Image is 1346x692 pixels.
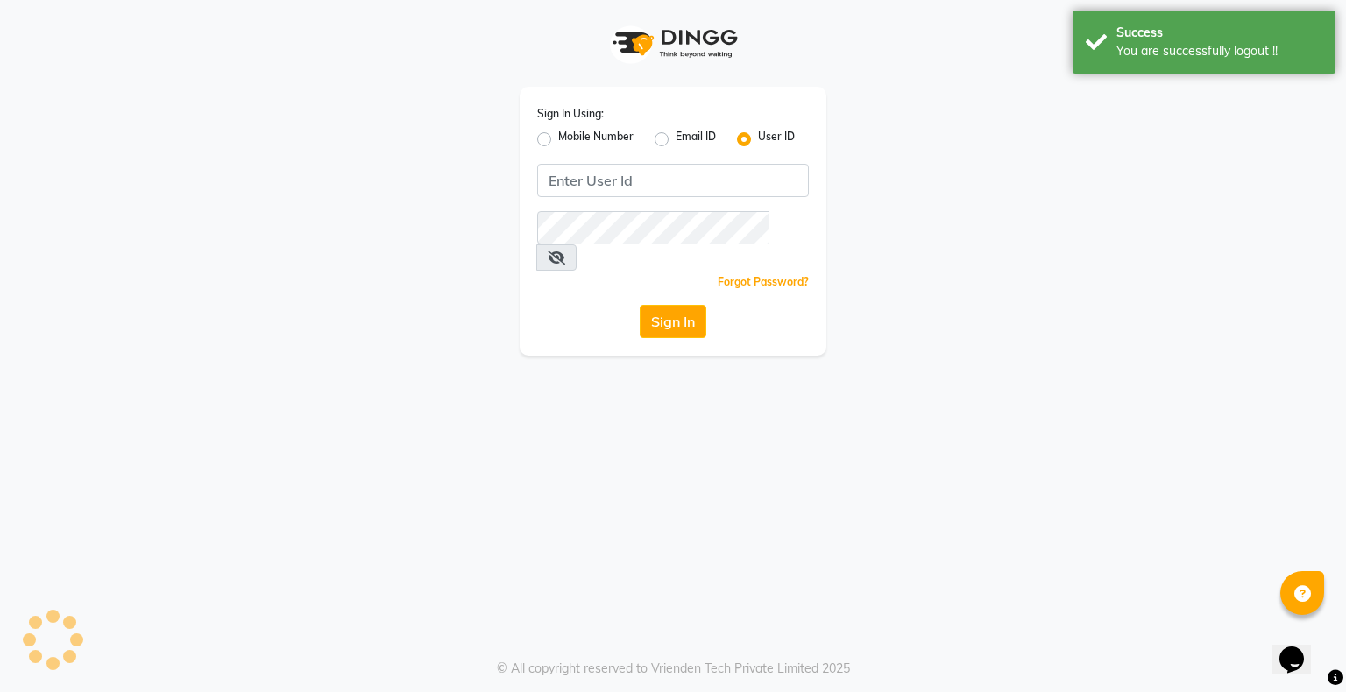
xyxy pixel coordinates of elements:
[1272,622,1328,674] iframe: chat widget
[758,129,795,150] label: User ID
[537,211,769,244] input: Username
[603,18,743,69] img: logo1.svg
[676,129,716,150] label: Email ID
[537,106,604,122] label: Sign In Using:
[1116,42,1322,60] div: You are successfully logout !!
[558,129,634,150] label: Mobile Number
[1116,24,1322,42] div: Success
[718,275,809,288] a: Forgot Password?
[537,164,809,197] input: Username
[640,305,706,338] button: Sign In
